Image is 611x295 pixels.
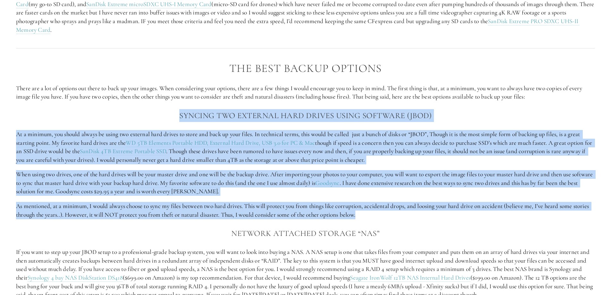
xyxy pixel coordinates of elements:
p: At a minimum, you should always be using two external hard drives to store and back up your files... [16,130,595,164]
a: Seagate IronWolf 12TB NAS Internal Hard Drives [350,274,471,282]
p: When using two drives, one of the hard drives will be your master drive and one will be the backu... [16,170,595,196]
a: SanDisk 4TB Extreme Portable SSD [80,147,166,155]
h3: Syncing two external hard drives using software (JBOD) [16,109,595,122]
p: As mentioned, at a minimum, I would always choose to sync my files between two hard drives. This ... [16,202,595,219]
a: SanDisk Extreme PRO SDXC UHS-II Memory Card [16,17,580,34]
a: SanDisk Extreme microSDXC UHS-I Memory Card [86,0,211,8]
a: Synology 4 bay NAS DiskStation DS418 [28,274,123,282]
p: There are a lot of options out there to back up your images. When considering your options, there... [16,84,595,101]
a: Goodsync [315,179,340,187]
h3: Network Attached Storage “NAS” [16,227,595,240]
a: WD 5TB Elements Portable HDD, External Hard Drive, USB 3.0 for PC & Mac [126,139,315,147]
h2: The Best Backup Options [16,62,595,75]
